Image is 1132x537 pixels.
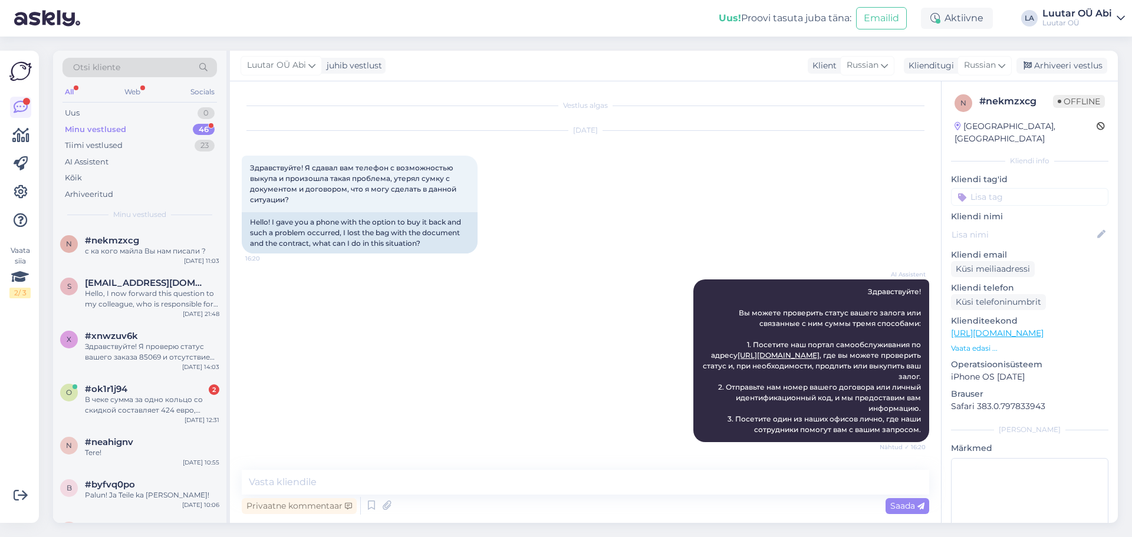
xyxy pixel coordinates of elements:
div: с ка кого майла Вы нам писали ? [85,246,219,256]
span: #neahignv [85,437,133,447]
a: [URL][DOMAIN_NAME] [951,328,1044,338]
p: Kliendi email [951,249,1108,261]
div: [DATE] 11:03 [184,256,219,265]
div: Privaatne kommentaar [242,498,357,514]
span: s [67,282,71,291]
span: Russian [964,59,996,72]
span: n [960,98,966,107]
div: 46 [193,124,215,136]
div: Vaata siia [9,245,31,298]
div: Tere! [85,447,219,458]
div: All [62,84,76,100]
span: o [66,388,72,397]
span: 16:20 [245,254,289,263]
span: #nekmzxcg [85,235,139,246]
div: 23 [195,140,215,151]
div: [GEOGRAPHIC_DATA], [GEOGRAPHIC_DATA] [955,120,1097,145]
div: Arhiveeritud [65,189,113,200]
span: #xnwzuv6k [85,331,138,341]
div: juhib vestlust [322,60,382,72]
span: Nähtud ✓ 16:20 [880,443,926,452]
div: Klient [808,60,837,72]
div: Klienditugi [904,60,954,72]
div: Kliendi info [951,156,1108,166]
div: # nekmzxcg [979,94,1053,108]
div: Socials [188,84,217,100]
div: AI Assistent [65,156,108,168]
span: Minu vestlused [113,209,166,220]
input: Lisa nimi [952,228,1095,241]
span: n [66,239,72,248]
span: Russian [847,59,878,72]
div: 0 [198,107,215,119]
div: Здравствуйте! Я проверю статус вашего заказа 85069 и отсутствие подтверждения по электронной почт... [85,341,219,363]
b: Uus! [719,12,741,24]
div: Minu vestlused [65,124,126,136]
div: [DATE] 12:31 [185,416,219,424]
span: #byfvq0po [85,479,135,490]
span: n [66,441,72,450]
p: Klienditeekond [951,315,1108,327]
div: Hello! I gave you a phone with the option to buy it back and such a problem occurred, I lost the ... [242,212,478,253]
div: Luutar OÜ [1042,18,1112,28]
div: В чеке сумма за одно кольцо со скидкой составляет 424 евро, купленное год назад. [85,394,219,416]
a: [URL][DOMAIN_NAME] [738,351,820,360]
span: Otsi kliente [73,61,120,74]
p: Vaata edasi ... [951,343,1108,354]
p: Operatsioonisüsteem [951,358,1108,371]
div: [DATE] 10:06 [182,500,219,509]
div: Aktiivne [921,8,993,29]
input: Lisa tag [951,188,1108,206]
p: Kliendi tag'id [951,173,1108,186]
span: #hxtrx4i5 [85,522,128,532]
p: Kliendi nimi [951,210,1108,223]
span: x [67,335,71,344]
div: [DATE] 14:03 [182,363,219,371]
span: b [67,483,72,492]
p: Safari 383.0.797833943 [951,400,1108,413]
p: Brauser [951,388,1108,400]
span: skell70@mail.ru [85,278,208,288]
span: Здравствуйте! Я сдавал вам телефон с возможностью выкупа и произошла такая проблема, утерял сумку... [250,163,458,204]
div: Arhiveeri vestlus [1016,58,1107,74]
a: Luutar OÜ AbiLuutar OÜ [1042,9,1125,28]
span: AI Assistent [881,270,926,279]
div: [DATE] 10:55 [183,458,219,467]
div: Kõik [65,172,82,184]
p: Märkmed [951,442,1108,454]
div: 2 [209,384,219,395]
div: [DATE] 21:48 [183,309,219,318]
div: Palun! Ja Teile ka [PERSON_NAME]! [85,490,219,500]
div: Web [122,84,143,100]
div: Küsi telefoninumbrit [951,294,1046,310]
div: Uus [65,107,80,119]
p: iPhone OS [DATE] [951,371,1108,383]
div: Luutar OÜ Abi [1042,9,1112,18]
div: Proovi tasuta juba täna: [719,11,851,25]
img: Askly Logo [9,60,32,83]
p: Kliendi telefon [951,282,1108,294]
div: Küsi meiliaadressi [951,261,1035,277]
div: 2 / 3 [9,288,31,298]
div: LA [1021,10,1038,27]
button: Emailid [856,7,907,29]
div: Tiimi vestlused [65,140,123,151]
div: Vestlus algas [242,100,929,111]
span: Saada [890,500,924,511]
span: #ok1r1j94 [85,384,127,394]
span: Luutar OÜ Abi [247,59,306,72]
div: [PERSON_NAME] [951,424,1108,435]
span: Offline [1053,95,1105,108]
div: Hello, I now forward this question to my colleague, who is responsible for this. The reply will b... [85,288,219,309]
div: [DATE] [242,125,929,136]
